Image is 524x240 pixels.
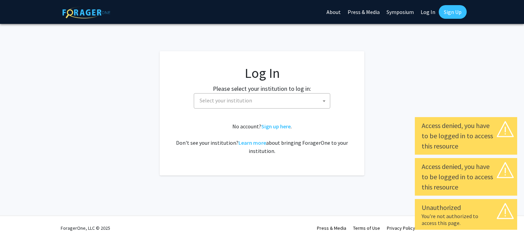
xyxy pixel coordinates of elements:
[261,123,291,130] a: Sign up here
[197,94,330,108] span: Select your institution
[353,225,380,231] a: Terms of Use
[173,65,351,81] h1: Log In
[422,161,510,192] div: Access denied, you have to be logged in to access this resource
[439,5,467,19] a: Sign Up
[422,213,510,226] div: You're not authorized to access this page.
[422,202,510,213] div: Unauthorized
[213,84,311,93] label: Please select your institution to log in:
[62,6,110,18] img: ForagerOne Logo
[200,97,252,104] span: Select your institution
[422,121,510,151] div: Access denied, you have to be logged in to access this resource
[238,139,266,146] a: Learn more about bringing ForagerOne to your institution
[61,216,110,240] div: ForagerOne, LLC © 2025
[495,209,519,235] iframe: Chat
[317,225,346,231] a: Press & Media
[387,225,415,231] a: Privacy Policy
[173,122,351,155] div: No account? . Don't see your institution? about bringing ForagerOne to your institution.
[194,93,330,109] span: Select your institution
